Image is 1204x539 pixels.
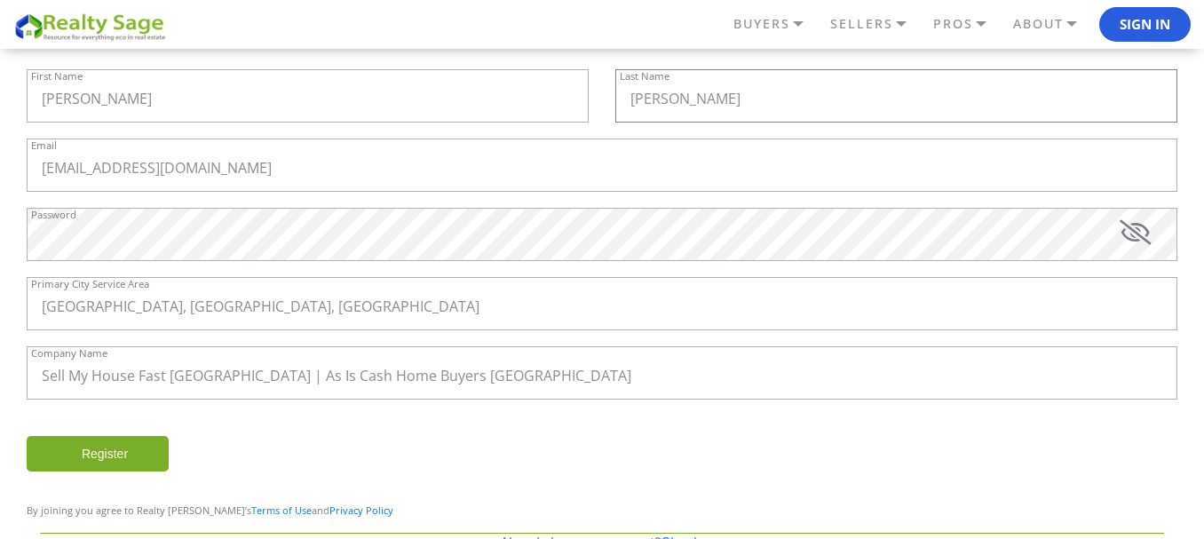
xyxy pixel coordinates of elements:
[31,210,76,219] label: Password
[729,9,826,39] a: BUYERS
[31,279,149,289] label: Primary City Service Area
[13,11,173,42] img: REALTY SAGE
[27,503,393,517] span: By joining you agree to Realty [PERSON_NAME]’s and
[31,140,57,150] label: Email
[826,9,929,39] a: SELLERS
[620,71,669,81] label: Last Name
[929,9,1009,39] a: PROS
[251,503,312,517] a: Terms of Use
[1099,7,1191,43] button: Sign In
[1009,9,1099,39] a: ABOUT
[329,503,393,517] a: Privacy Policy
[31,71,83,81] label: First Name
[27,436,169,472] input: Register
[31,348,107,358] label: Company Name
